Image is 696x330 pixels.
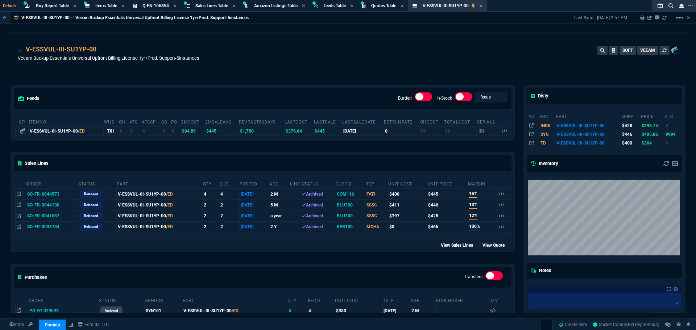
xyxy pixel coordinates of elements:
span: /ED [166,202,173,208]
span: Q-FN-106854 [142,3,169,8]
a: msbcCompanyName [76,321,111,328]
td: MOHA [365,221,388,232]
th: WHS [104,116,119,127]
abbr: Total units on open Sales Orders [161,120,167,125]
nx-icon: Close Tab [401,3,404,9]
td: SYN101 [144,305,182,316]
tr: VEEAM ESSENTIALS VUL 1YR UPFRONT BILLING SKU [528,121,681,130]
th: Rec'd [307,295,335,305]
td: $445 [205,126,239,135]
td: $465 [427,221,468,232]
td: V-ESSVUL-0I-SU1YP-00 [182,305,287,316]
nx-icon: Open In Opposite Panel [17,224,21,229]
div: Archived [291,202,334,208]
th: Part [116,178,202,189]
th: Unit Cost [388,178,427,189]
a: Global State [7,321,26,328]
td: $428 [427,210,468,221]
abbr: Total Cost of Units on Hand [444,120,470,125]
div: $400 [389,191,426,197]
p: archived [105,308,118,314]
td: [DATE] [239,200,269,210]
th: Part [182,295,287,305]
a: yDtfv-iz6pnbwoiIAAF9 [593,321,659,328]
nx-icon: Close Tab [121,3,125,9]
label: In-Stock [436,96,452,101]
span: /ED [232,308,239,313]
abbr: The date of the last SO Inv price. No time limit. (ignore zeros) [342,120,376,125]
td: $445 [314,126,342,135]
th: Margin [468,178,497,189]
td: 5 M [269,200,290,210]
th: msrp [621,111,640,121]
td: [DATE] [239,210,269,221]
th: Line Status [290,178,335,189]
th: Unit Price [427,178,468,189]
span: feeds Table [324,3,346,8]
span: /ED [166,213,173,218]
td: 2 M [269,189,290,200]
span: PO-FR-029093 [29,308,59,313]
nx-icon: Close Tab [232,3,236,9]
td: V-ESSVUL-0I-SU1YP-00 [116,189,202,200]
label: Transfers [464,274,482,279]
span: /ED [78,129,85,134]
a: V-ESSVUL-0I-SU1YP-00 [26,45,96,54]
td: 0 [129,126,141,135]
label: Burden [398,96,412,101]
th: CustId [335,178,365,189]
td: $393.75 [641,121,665,130]
nx-icon: Open In Opposite Panel [17,308,21,313]
abbr: The last SO Inv price. No time limit. (ignore zeros) [314,120,336,125]
th: Status [78,178,116,189]
td: $0 [444,126,477,135]
td: $0 [420,126,444,135]
td: $405.86 [641,130,665,139]
th: ItemNo [29,116,104,127]
td: FATI [365,189,388,200]
nx-icon: Close Tab [173,3,177,9]
td: $446 [621,130,640,139]
td: $94.89 [181,126,205,135]
span: 100% [469,223,480,230]
td: $428 [621,121,640,130]
th: go [528,111,539,121]
mat-icon: Example home icon [675,13,684,22]
abbr: Total revenue past 60 days [239,120,276,125]
td: SO-FR-0044130 [26,200,78,210]
th: Dev [489,295,510,305]
h5: Purchases [18,274,47,281]
div: $0 [389,224,426,230]
th: Order [26,178,78,189]
nx-icon: Close Tab [302,3,305,9]
td: SYN [539,130,555,139]
abbr: Total sales within a 30 day window based on last time there was inventory [384,120,413,125]
abbr: ATS with all companies combined [142,120,156,125]
td: 2 [219,210,239,221]
th: Age [410,295,436,305]
td: 2 M [410,305,436,316]
a: Create Item [555,319,590,330]
td: RFB100 [335,221,365,232]
td: 0 [161,126,171,135]
nx-icon: Split Panels [655,1,666,10]
td: 2 [203,221,219,232]
td: V-ESSVUL-0I-SU1YP-00 [116,221,202,232]
th: price [641,111,665,121]
td: SSSC [365,200,388,210]
td: TX1 [104,126,119,135]
span: Amazon Listings Table [254,3,298,8]
div: View Sales Lines [441,241,480,248]
td: BLU300 [335,210,365,221]
p: V-ESSVUL-0I-SU1YP-00 -- Veeam Backup Essentials Universal Upfront Billing License 1yr+Prod. Suppo... [21,15,249,21]
span: Default [3,4,19,8]
td: 0 [664,139,681,147]
div: $397 [389,213,426,219]
h5: Inventory [531,160,558,167]
p: Released [84,224,98,230]
th: Posted [239,178,269,189]
td: 9999 [664,130,681,139]
abbr: Total units in inventory. [119,120,125,125]
abbr: Avg Cost of Inventory on-hand [420,120,439,125]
